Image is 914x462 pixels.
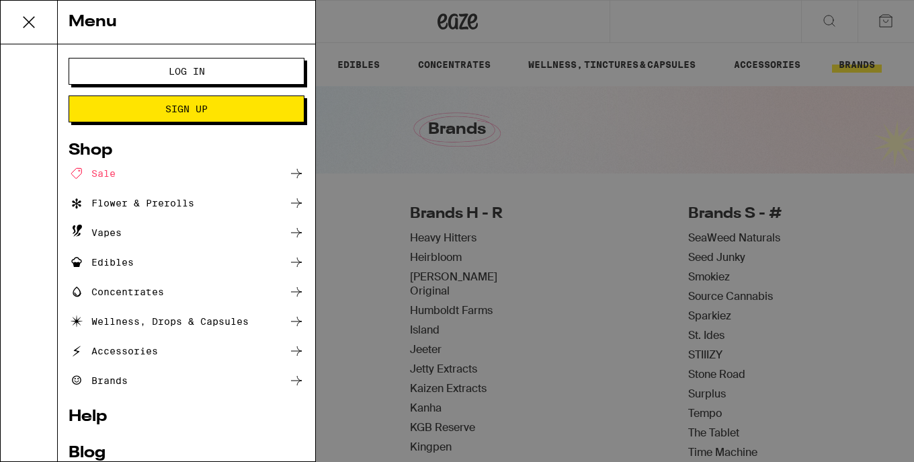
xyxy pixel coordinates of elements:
[69,66,304,77] a: Log In
[69,195,304,211] a: Flower & Prerolls
[8,9,97,20] span: Hi. Need any help?
[69,373,128,389] div: Brands
[69,254,304,270] a: Edibles
[69,284,304,300] a: Concentrates
[69,225,304,241] a: Vapes
[69,165,304,182] a: Sale
[69,225,122,241] div: Vapes
[69,313,304,330] a: Wellness, Drops & Capsules
[69,284,164,300] div: Concentrates
[69,254,134,270] div: Edibles
[69,445,304,461] a: Blog
[69,165,116,182] div: Sale
[69,343,304,359] a: Accessories
[69,313,249,330] div: Wellness, Drops & Capsules
[69,58,304,85] button: Log In
[69,143,304,159] a: Shop
[165,104,208,114] span: Sign Up
[58,1,315,44] div: Menu
[69,409,304,425] a: Help
[69,195,194,211] div: Flower & Prerolls
[69,373,304,389] a: Brands
[69,104,304,114] a: Sign Up
[69,95,304,122] button: Sign Up
[69,343,158,359] div: Accessories
[169,67,205,76] span: Log In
